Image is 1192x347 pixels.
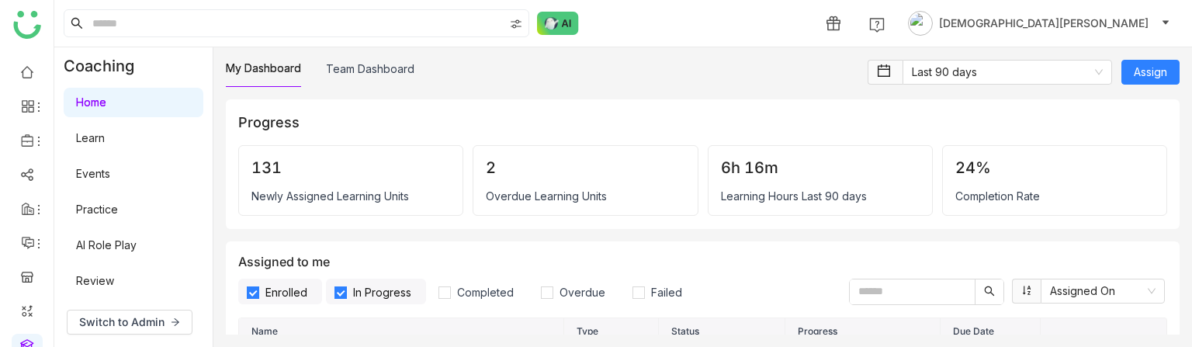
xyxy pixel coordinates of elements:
[54,47,158,85] div: Coaching
[1134,64,1167,81] span: Assign
[76,238,137,252] a: AI Role Play
[67,310,192,335] button: Switch to Admin
[912,61,1103,84] nz-select-item: Last 90 days
[955,189,1154,203] div: Completion Rate
[76,95,106,109] a: Home
[721,158,920,177] div: 6h 16m
[645,286,688,299] span: Failed
[908,11,933,36] img: avatar
[1121,60,1180,85] button: Assign
[451,286,520,299] span: Completed
[537,12,579,35] img: ask-buddy-normal.svg
[76,274,114,287] a: Review
[1050,279,1156,303] nz-select-item: Assigned On
[721,189,920,203] div: Learning Hours Last 90 days
[905,11,1173,36] button: [DEMOGRAPHIC_DATA][PERSON_NAME]
[347,286,418,299] span: In Progress
[869,17,885,33] img: help.svg
[553,286,612,299] span: Overdue
[955,158,1154,177] div: 24%
[251,158,450,177] div: 131
[564,318,659,346] th: Type
[13,11,41,39] img: logo
[251,189,450,203] div: Newly Assigned Learning Units
[226,61,301,75] a: My Dashboard
[510,18,522,30] img: search-type.svg
[659,318,785,346] th: Status
[239,318,564,346] th: Name
[79,314,165,331] span: Switch to Admin
[486,158,684,177] div: 2
[785,318,941,346] th: Progress
[486,189,684,203] div: Overdue Learning Units
[76,131,105,144] a: Learn
[238,112,1167,133] div: Progress
[76,167,110,180] a: Events
[76,203,118,216] a: Practice
[259,286,314,299] span: Enrolled
[941,318,1041,346] th: Due Date
[238,254,1167,305] div: Assigned to me
[939,15,1149,32] span: [DEMOGRAPHIC_DATA][PERSON_NAME]
[326,62,414,75] a: Team Dashboard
